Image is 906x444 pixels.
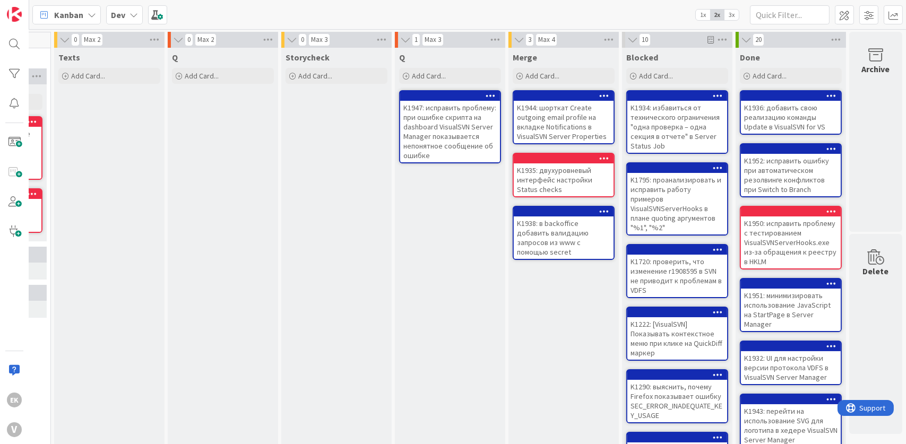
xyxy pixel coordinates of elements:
div: K1938: в backoffice добавить валидацию запросов из www с помощью secret [514,216,614,259]
div: Max 2 [84,37,100,42]
div: Max 2 [197,37,214,42]
a: K1795: проанализировать и исправить работу примеров VisualSVNServerHooks в плане quoting аргумент... [626,162,728,236]
div: K1947: исправить проблему: при ошибке скрипта на dashboard VisualSVN Server Manager показывается ... [400,91,500,162]
a: K1938: в backoffice добавить валидацию запросов из www с помощью secret [513,206,615,260]
div: K1944: шорткат Create outgoing email profile на вкладке Notifications в VisualSVN Server Properties [514,101,614,143]
span: Add Card... [185,71,219,81]
span: 2x [710,10,724,20]
div: K1947: исправить проблему: при ошибке скрипта на dashboard VisualSVN Server Manager показывается ... [400,101,500,162]
span: 0 [185,33,193,46]
div: K1936: добавить свою реализацию команды Update в VisualSVN for VS [741,91,841,134]
span: 1 [412,33,420,46]
div: K1950: исправить проблему с тестированием VisualSVNServerHooks.exe из-за обращения к реестру в HKLM [741,207,841,268]
div: EK [7,393,22,407]
span: Storycheck [286,52,330,63]
div: K1222: [VisualSVN] Показывать контекстное меню при клике на QuickDiff маркер [627,317,727,360]
div: K1934: избавиться от технического ограничения "одна проверка – одна секция в отчете" в Server Sta... [627,101,727,153]
span: Add Card... [525,71,559,81]
span: Add Card... [639,71,673,81]
a: K1222: [VisualSVN] Показывать контекстное меню при клике на QuickDiff маркер [626,307,728,361]
span: 0 [71,33,80,46]
span: 10 [639,33,651,46]
div: K1795: проанализировать и исправить работу примеров VisualSVNServerHooks в плане quoting аргумент... [627,163,727,234]
span: Kanban [54,8,83,21]
a: K1935: двухуровневый интерфейс настройки Status checks [513,153,615,197]
div: K1951: минимизировать использование JavaScript на StartPage в Server Manager [741,279,841,331]
span: Add Card... [412,71,446,81]
span: 1x [696,10,710,20]
a: K1932: UI для настройки версии протокола VDFS в VisualSVN Server Manager [740,341,842,385]
div: K1795: проанализировать и исправить работу примеров VisualSVNServerHooks в плане quoting аргумент... [627,173,727,234]
div: K1952: исправить ошибку при автоматическом резолвинге конфликтов при Switch to Branch [741,144,841,196]
div: K1222: [VisualSVN] Показывать контекстное меню при клике на QuickDiff маркер [627,308,727,360]
span: Support [22,2,48,14]
span: Add Card... [753,71,787,81]
span: 0 [298,33,307,46]
div: K1938: в backoffice добавить валидацию запросов из www с помощью secret [514,207,614,259]
a: K1290: выяснить, почему Firefox показывает ошибку SEC_ERROR_INADEQUATE_KEY_USAGE [626,369,728,423]
div: K1934: избавиться от технического ограничения "одна проверка – одна секция в отчете" в Server Sta... [627,91,727,153]
img: Visit kanbanzone.com [7,7,22,22]
div: K1950: исправить проблему с тестированием VisualSVNServerHooks.exe из-за обращения к реестру в HKLM [741,216,841,268]
div: K1936: добавить свою реализацию команды Update в VisualSVN for VS [741,101,841,134]
a: K1720: проверить, что изменение r1908595 в SVN не приводит к проблемам в VDFS [626,244,728,298]
span: Add Card... [71,71,105,81]
a: K1934: избавиться от технического ограничения "одна проверка – одна секция в отчете" в Server Sta... [626,90,728,154]
a: K1936: добавить свою реализацию команды Update в VisualSVN for VS [740,90,842,135]
div: Max 3 [311,37,327,42]
div: K1290: выяснить, почему Firefox показывает ошибку SEC_ERROR_INADEQUATE_KEY_USAGE [627,380,727,422]
span: Merge [513,52,537,63]
span: Q [399,52,405,63]
div: K1951: минимизировать использование JavaScript на StartPage в Server Manager [741,289,841,331]
div: Delete [863,265,889,277]
a: K1951: минимизировать использование JavaScript на StartPage в Server Manager [740,278,842,332]
div: K1932: UI для настройки версии протокола VDFS в VisualSVN Server Manager [741,342,841,384]
div: K1290: выяснить, почему Firefox показывает ошибку SEC_ERROR_INADEQUATE_KEY_USAGE [627,370,727,422]
span: 20 [753,33,764,46]
b: Dev [111,10,125,20]
span: 3x [724,10,739,20]
div: Max 4 [538,37,555,42]
div: K1720: проверить, что изменение r1908595 в SVN не приводит к проблемам в VDFS [627,245,727,297]
span: Q [172,52,178,63]
div: Archive [862,63,890,75]
div: K1935: двухуровневый интерфейс настройки Status checks [514,163,614,196]
a: K1952: исправить ошибку при автоматическом резолвинге конфликтов при Switch to Branch [740,143,842,197]
span: Texts [58,52,80,63]
span: 3 [525,33,534,46]
div: K1720: проверить, что изменение r1908595 в SVN не приводит к проблемам в VDFS [627,255,727,297]
input: Quick Filter... [750,5,830,24]
span: Done [740,52,760,63]
div: K1932: UI для настройки версии протокола VDFS в VisualSVN Server Manager [741,351,841,384]
span: Add Card... [298,71,332,81]
div: K1952: исправить ошибку при автоматическом резолвинге конфликтов при Switch to Branch [741,154,841,196]
div: K1935: двухуровневый интерфейс настройки Status checks [514,154,614,196]
a: K1950: исправить проблему с тестированием VisualSVNServerHooks.exe из-за обращения к реестру в HKLM [740,206,842,269]
div: K1944: шорткат Create outgoing email profile на вкладке Notifications в VisualSVN Server Properties [514,91,614,143]
a: K1947: исправить проблему: при ошибке скрипта на dashboard VisualSVN Server Manager показывается ... [399,90,501,163]
a: K1944: шорткат Create outgoing email profile на вкладке Notifications в VisualSVN Server Properties [513,90,615,144]
div: V [7,422,22,437]
div: Max 3 [425,37,441,42]
span: Blocked [626,52,658,63]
